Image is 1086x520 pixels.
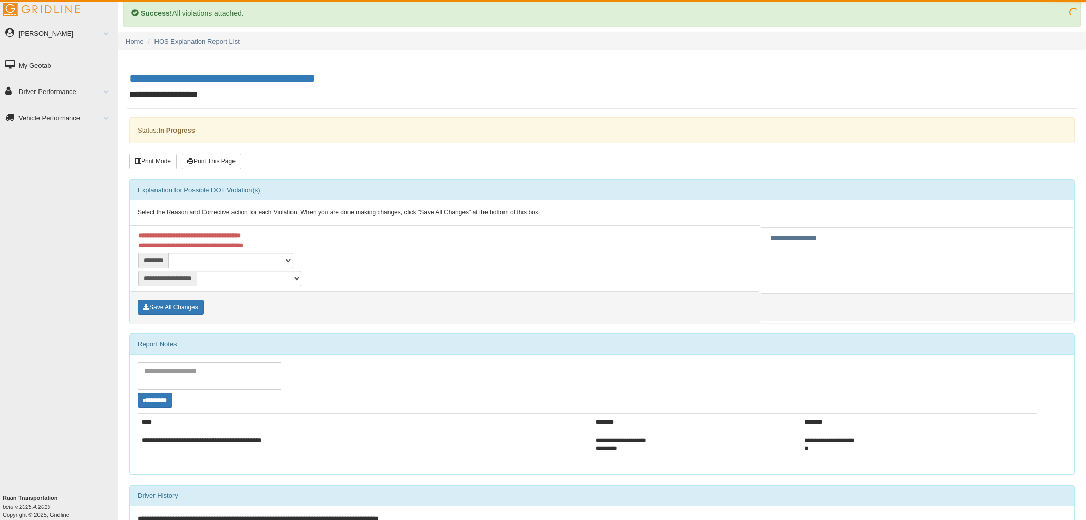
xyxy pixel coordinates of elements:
button: Print Mode [129,154,177,169]
b: Ruan Transportation [3,495,58,501]
div: Report Notes [130,334,1074,355]
img: Gridline [3,3,80,16]
b: Success! [141,9,172,17]
button: Print This Page [182,154,241,169]
button: Change Filter Options [138,393,172,408]
strong: In Progress [158,126,195,134]
div: Driver History [130,486,1074,506]
button: Save [138,300,204,315]
a: Home [126,38,144,45]
div: Status: [129,117,1075,143]
div: Explanation for Possible DOT Violation(s) [130,180,1074,200]
a: HOS Explanation Report List [154,38,240,45]
div: Select the Reason and Corrective action for each Violation. When you are done making changes, cli... [130,200,1074,225]
div: Copyright © 2025, Gridline [3,494,118,519]
i: beta v.2025.4.2019 [3,504,50,510]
